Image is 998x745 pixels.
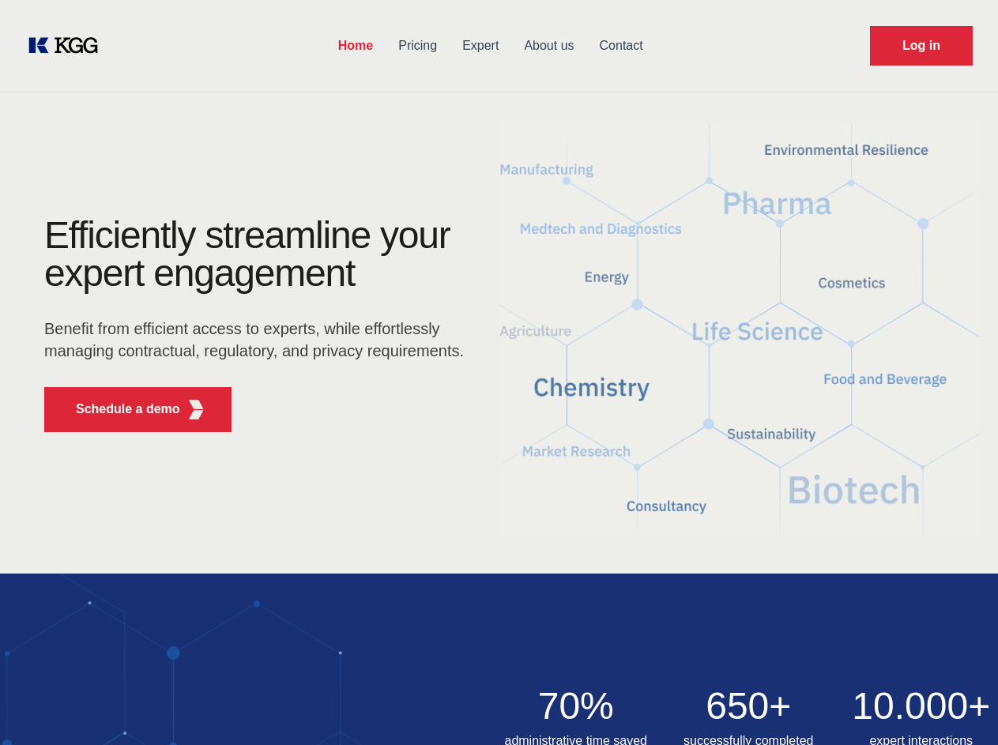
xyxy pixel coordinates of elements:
p: Schedule a demo [76,400,180,419]
a: Contact [587,25,656,66]
p: Benefit from efficient access to experts, while effortlessly managing contractual, regulatory, an... [44,318,474,362]
h1: Efficiently streamline your expert engagement [44,216,474,292]
h2: 70% [499,687,653,725]
a: Expert [450,25,511,66]
button: Schedule a demoKGG Fifth Element RED [44,387,232,432]
a: KOL Knowledge Platform: Talk to Key External Experts (KEE) [25,33,111,58]
a: Pricing [386,25,450,66]
h2: 650+ [672,687,826,725]
a: About us [511,25,586,66]
a: Home [326,25,386,66]
img: KGG Fifth Element RED [499,103,980,558]
img: KGG Fifth Element RED [186,400,206,420]
a: Request Demo [870,26,973,66]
